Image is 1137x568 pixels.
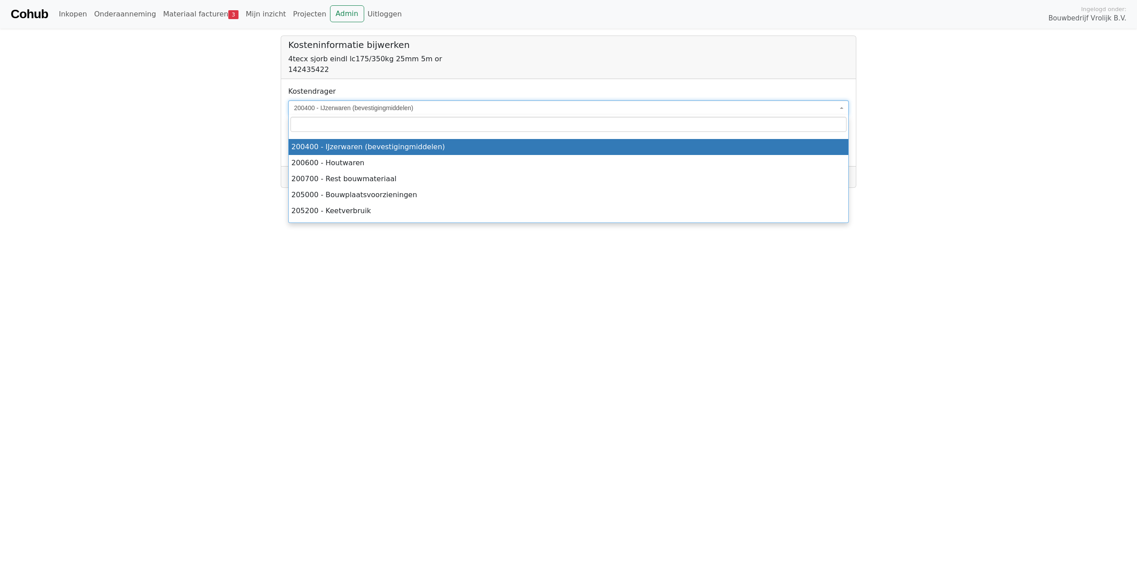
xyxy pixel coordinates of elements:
li: 200600 - Houtwaren [289,155,848,171]
li: 200400 - IJzerwaren (bevestigingmiddelen) [289,139,848,155]
a: Projecten [290,5,330,23]
a: Materiaal facturen3 [159,5,242,23]
span: 200400 - IJzerwaren (bevestigingmiddelen) [288,100,849,115]
li: 200700 - Rest bouwmateriaal [289,171,848,187]
div: 4tecx sjorb eindl lc175/350kg 25mm 5m or [288,54,849,64]
a: Onderaanneming [91,5,159,23]
span: 3 [228,10,239,19]
span: Bouwbedrijf Vrolijk B.V. [1048,13,1126,24]
span: 200400 - IJzerwaren (bevestigingmiddelen) [294,103,838,112]
label: Kostendrager [288,86,336,97]
li: 205000 - Bouwplaatsvoorzieningen [289,187,848,203]
a: Inkopen [55,5,90,23]
a: Cohub [11,4,48,25]
li: 205360 - Pallets [289,219,848,235]
a: Mijn inzicht [242,5,290,23]
div: 142435422 [288,64,849,75]
li: 205200 - Keetverbruik [289,203,848,219]
h5: Kosteninformatie bijwerken [288,40,849,50]
span: Ingelogd onder: [1081,5,1126,13]
a: Admin [330,5,364,22]
a: Uitloggen [364,5,406,23]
